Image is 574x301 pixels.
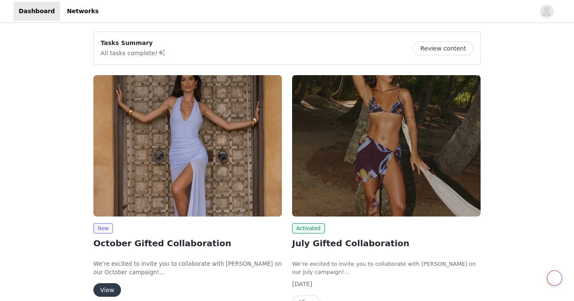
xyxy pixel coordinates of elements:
button: View [93,283,121,297]
p: All tasks complete! [101,48,166,58]
p: We’re excited to invite you to collaborate with [PERSON_NAME] on our July campaign! [292,260,481,276]
img: Peppermayo AUS [292,75,481,217]
a: Dashboard [14,2,60,21]
span: New [93,223,113,233]
img: Peppermayo EU [93,75,282,217]
p: Tasks Summary [101,39,166,48]
div: avatar [543,5,551,18]
h2: July Gifted Collaboration [292,237,481,250]
span: Activated [292,223,325,233]
span: We’re excited to invite you to collaborate with [PERSON_NAME] on our October campaign! [93,261,282,276]
a: Networks [62,2,104,21]
button: Review content [413,42,473,55]
span: [DATE] [292,281,312,287]
a: View [93,287,121,293]
h2: October Gifted Collaboration [93,237,282,250]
